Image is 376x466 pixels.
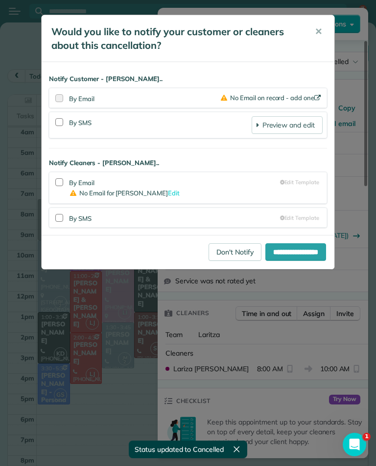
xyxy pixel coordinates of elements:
[49,158,327,168] strong: Notify Cleaners - [PERSON_NAME]..
[280,178,319,187] a: Edit Template
[135,445,224,454] span: Status updated to Cancelled
[209,243,261,261] a: Don't Notify
[69,212,280,224] div: By SMS
[343,433,366,456] iframe: Intercom live chat
[221,94,323,102] a: No Email on record - add one
[69,188,280,199] div: No Email for [PERSON_NAME]
[315,26,322,37] span: ✕
[49,74,327,84] strong: Notify Customer - [PERSON_NAME]..
[69,176,280,199] div: By Email
[280,214,319,222] a: Edit Template
[252,116,323,134] a: Preview and edit
[363,433,371,441] span: 1
[69,94,221,104] div: By Email
[69,116,252,134] div: By SMS
[51,25,301,52] h5: Would you like to notify your customer or cleaners about this cancellation?
[168,189,180,197] a: Edit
